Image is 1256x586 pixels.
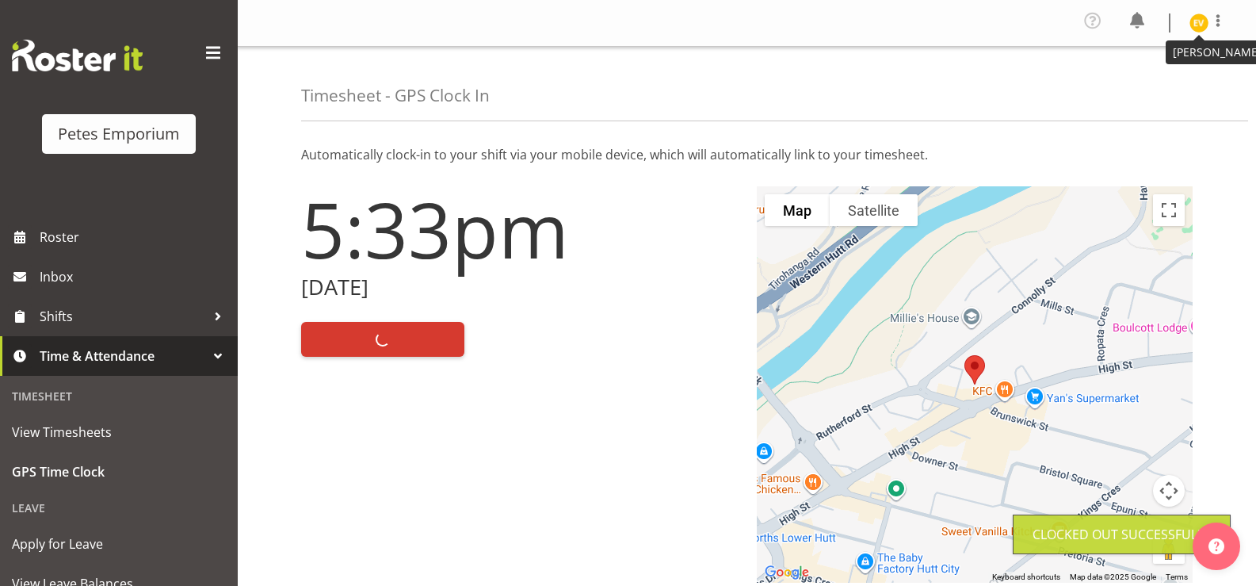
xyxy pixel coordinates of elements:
[12,40,143,71] img: Rosterit website logo
[992,572,1060,583] button: Keyboard shortcuts
[1153,194,1185,226] button: Toggle fullscreen view
[301,186,738,272] h1: 5:33pm
[1208,538,1224,554] img: help-xxl-2.png
[40,265,230,289] span: Inbox
[1070,573,1156,581] span: Map data ©2025 Google
[40,225,230,249] span: Roster
[12,460,226,484] span: GPS Time Clock
[40,344,206,368] span: Time & Attendance
[4,452,234,492] a: GPS Time Clock
[761,562,813,583] a: Open this area in Google Maps (opens a new window)
[301,145,1193,164] p: Automatically clock-in to your shift via your mobile device, which will automatically link to you...
[4,524,234,564] a: Apply for Leave
[765,194,830,226] button: Show street map
[4,492,234,524] div: Leave
[58,122,180,146] div: Petes Emporium
[40,304,206,328] span: Shifts
[830,194,918,226] button: Show satellite imagery
[12,532,226,556] span: Apply for Leave
[1189,13,1208,33] img: eva-vailini10223.jpg
[301,275,738,300] h2: [DATE]
[1166,573,1188,581] a: Terms (opens in new tab)
[301,86,490,105] h4: Timesheet - GPS Clock In
[12,420,226,444] span: View Timesheets
[1033,525,1211,544] div: Clocked out Successfully
[1153,475,1185,507] button: Map camera controls
[4,380,234,412] div: Timesheet
[761,562,813,583] img: Google
[4,412,234,452] a: View Timesheets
